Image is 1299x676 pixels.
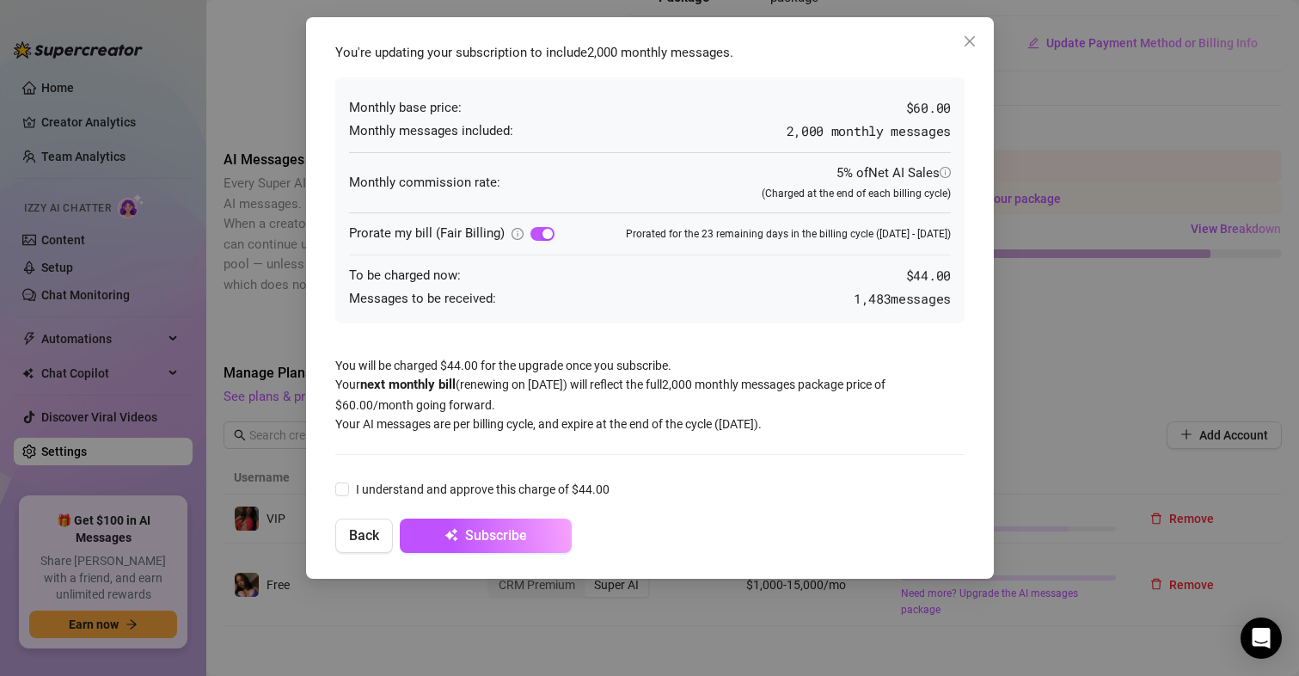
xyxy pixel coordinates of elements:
span: To be charged now: [349,266,461,286]
span: You're updating your subscription to include 2,000 monthly messages . [335,45,733,60]
div: Open Intercom Messenger [1241,618,1282,659]
span: 5% of [836,165,951,181]
span: Subscribe [465,527,527,544]
strong: next monthly bill [360,377,456,392]
span: 2,000 monthly messages [786,122,950,139]
button: Back [335,519,393,553]
span: Prorated for the 23 remaining days in the billing cycle ([DATE] - [DATE]) [626,226,951,243]
span: $ 44.00 [905,266,950,286]
span: I understand and approve this charge of $44.00 [349,480,616,499]
span: Prorate my bill (Fair Billing) [349,225,505,241]
div: You will be charged $44.00 for the upgrade once you subscribe. Your (renewing on [DATE] ) will re... [327,34,973,562]
span: Back [349,527,379,544]
span: (Charged at the end of each billing cycle) [762,187,951,200]
span: Close [956,34,983,48]
span: info-circle [512,228,524,240]
span: 1,483 messages [853,289,950,310]
button: Subscribe [400,519,572,553]
span: close [963,34,977,48]
span: Monthly base price: [349,98,462,119]
span: Monthly messages included: [349,121,513,142]
button: Close [956,28,983,55]
span: $60.00 [905,98,950,119]
span: Messages to be received: [349,289,496,310]
span: info-circle [940,167,951,178]
div: Net AI Sales [868,163,951,184]
span: Monthly commission rate: [349,173,500,194]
